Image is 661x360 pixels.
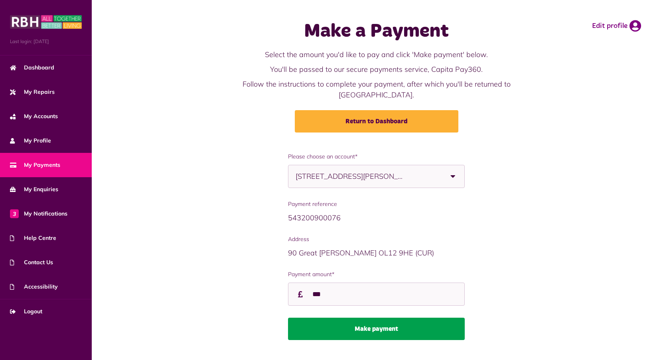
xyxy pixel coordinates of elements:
img: MyRBH [10,14,82,30]
button: Make payment [288,318,464,340]
span: My Notifications [10,210,67,218]
span: Payment reference [288,200,464,208]
span: Address [288,235,464,243]
p: Select the amount you'd like to pay and click 'Make payment' below. [242,49,511,60]
span: [STREET_ADDRESS][PERSON_NAME] - House [296,165,405,188]
span: Accessibility [10,283,58,291]
label: Payment amount* [288,270,464,279]
span: 90 Great [PERSON_NAME] OL12 9HE (CUR) [288,248,434,257]
h1: Make a Payment [242,20,511,43]
p: You'll be passed to our secure payments service, Capita Pay360. [242,64,511,75]
a: Return to Dashboard [295,110,458,133]
span: My Payments [10,161,60,169]
span: Last login: [DATE] [10,38,82,45]
span: Dashboard [10,63,54,72]
span: Logout [10,307,42,316]
span: My Profile [10,136,51,145]
span: 543200900076 [288,213,341,222]
span: Contact Us [10,258,53,267]
span: My Accounts [10,112,58,121]
span: My Enquiries [10,185,58,194]
p: Follow the instructions to complete your payment, after which you'll be returned to [GEOGRAPHIC_D... [242,79,511,100]
a: Edit profile [592,20,641,32]
span: 3 [10,209,19,218]
span: My Repairs [10,88,55,96]
span: Please choose an account* [288,152,464,161]
span: Help Centre [10,234,56,242]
